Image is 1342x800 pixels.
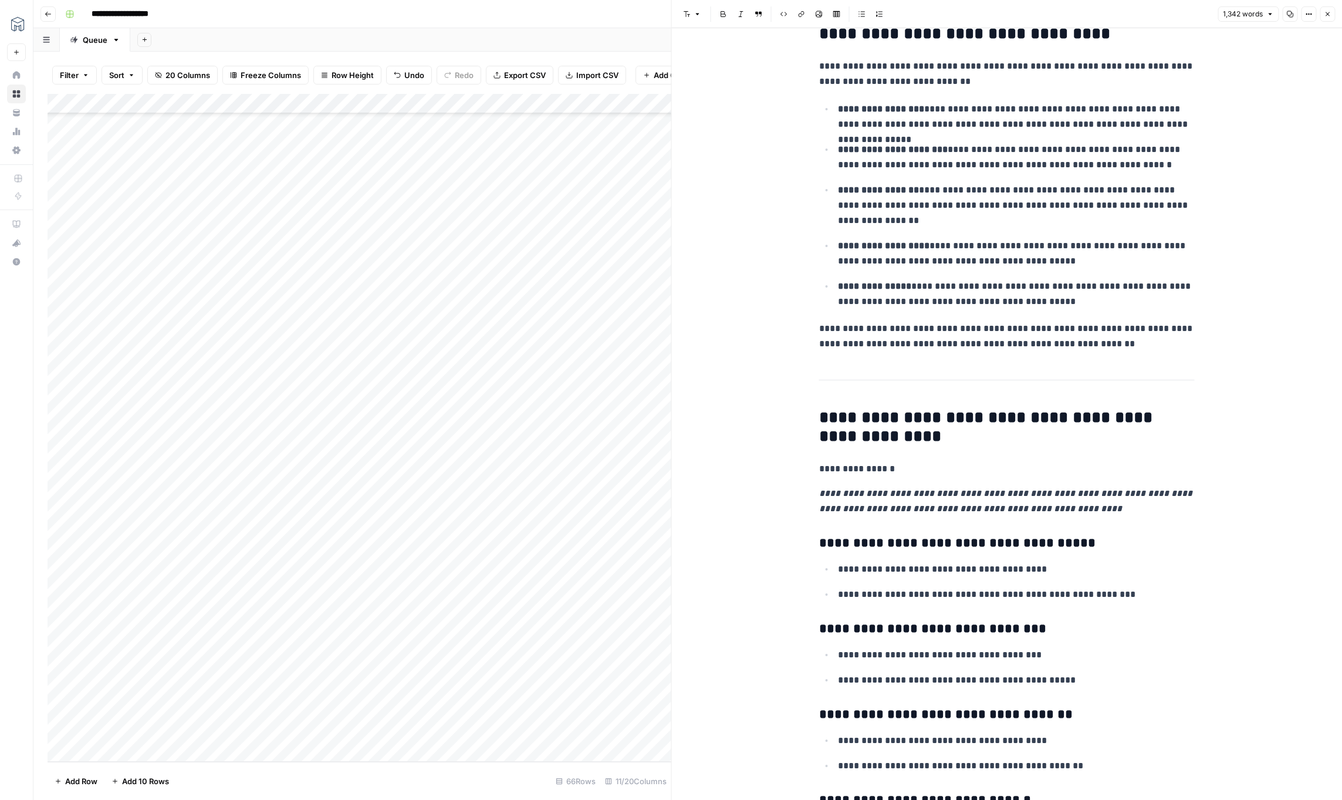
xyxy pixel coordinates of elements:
div: Queue [83,34,107,46]
button: Undo [386,66,432,85]
button: Sort [102,66,143,85]
div: What's new? [8,234,25,252]
span: Row Height [332,69,374,81]
span: 1,342 words [1223,9,1263,19]
span: 20 Columns [165,69,210,81]
a: Settings [7,141,26,160]
button: Export CSV [486,66,553,85]
a: Browse [7,85,26,103]
button: Add Column [635,66,707,85]
button: Filter [52,66,97,85]
button: Row Height [313,66,381,85]
button: Redo [437,66,481,85]
span: Undo [404,69,424,81]
img: MESA Logo [7,13,28,35]
div: 66 Rows [551,772,600,791]
a: Home [7,66,26,85]
button: Help + Support [7,252,26,271]
button: 20 Columns [147,66,218,85]
span: Sort [109,69,124,81]
span: Export CSV [504,69,546,81]
span: Add Row [65,775,97,787]
span: Filter [60,69,79,81]
span: Add 10 Rows [122,775,169,787]
button: Import CSV [558,66,626,85]
a: Queue [60,28,130,52]
span: Add Column [654,69,699,81]
span: Redo [455,69,474,81]
button: What's new? [7,234,26,252]
button: Add 10 Rows [104,772,176,791]
div: 11/20 Columns [600,772,671,791]
a: Usage [7,122,26,141]
span: Freeze Columns [241,69,301,81]
span: Import CSV [576,69,618,81]
a: Your Data [7,103,26,122]
a: AirOps Academy [7,215,26,234]
button: Freeze Columns [222,66,309,85]
button: Workspace: MESA [7,9,26,39]
button: 1,342 words [1218,6,1279,22]
button: Add Row [48,772,104,791]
